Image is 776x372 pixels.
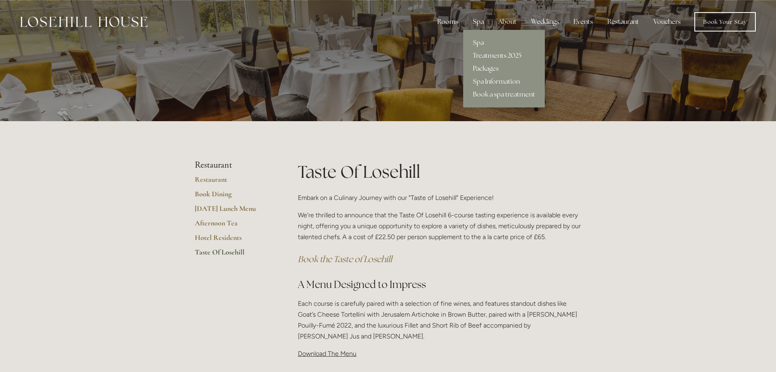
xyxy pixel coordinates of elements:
[601,14,645,30] div: Restaurant
[195,233,272,248] a: Hotel Residents
[195,189,272,204] a: Book Dining
[195,160,272,170] li: Restaurant
[195,219,272,233] a: Afternoon Tea
[298,210,581,243] p: We're thrilled to announce that the Taste Of Losehill 6-course tasting experience is available ev...
[195,204,272,219] a: [DATE] Lunch Menu
[463,75,545,88] a: Spa Information
[298,277,581,292] h2: A Menu Designed to Impress
[694,12,756,32] a: Book Your Stay
[492,14,523,30] div: About
[298,298,581,342] p: Each course is carefully paired with a selection of fine wines, and features standout dishes like...
[567,14,599,30] div: Events
[463,49,545,62] a: Treatments 2025
[298,350,356,357] span: Download The Menu
[431,14,465,30] div: Rooms
[20,17,148,27] img: Losehill House
[195,175,272,189] a: Restaurant
[298,254,392,265] a: Book the Taste of Losehill
[647,14,687,30] a: Vouchers
[195,248,272,262] a: Taste Of Losehill
[463,36,545,49] a: Spa
[463,88,545,101] a: Book a spa treatment
[525,14,565,30] div: Weddings
[298,192,581,203] p: Embark on a Culinary Journey with our "Taste of Losehill" Experience!
[463,62,545,75] a: Packages
[466,14,490,30] div: Spa
[298,160,581,184] h1: Taste Of Losehill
